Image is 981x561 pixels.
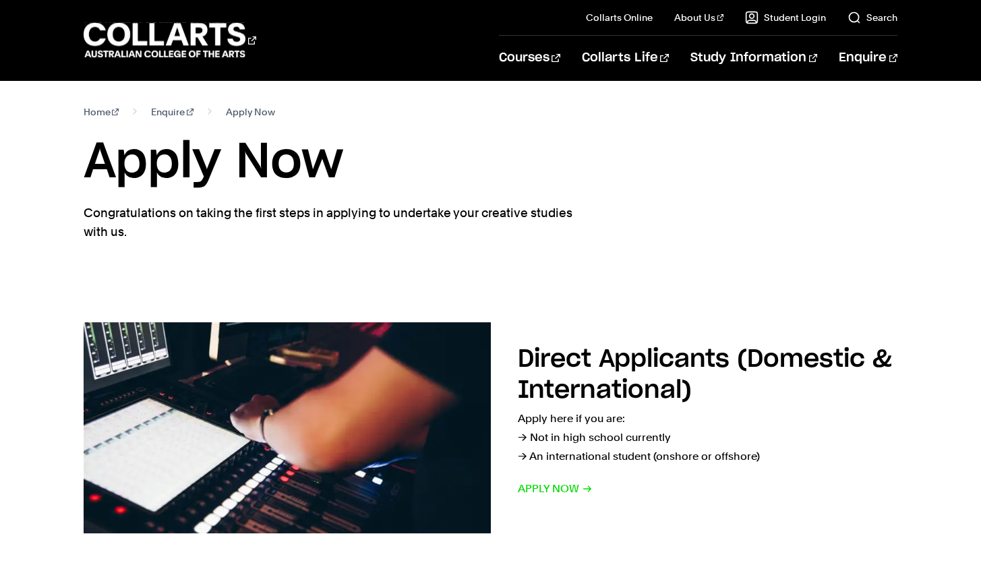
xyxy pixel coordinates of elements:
a: Courses [499,36,560,80]
a: Enquire [151,102,194,121]
a: Enquire [839,36,897,80]
a: Search [848,11,897,24]
span: Apply Now [226,102,275,121]
h1: Apply Now [84,132,898,193]
a: Collarts Online [586,11,653,24]
p: Congratulations on taking the first steps in applying to undertake your creative studies with us. [84,204,576,241]
a: Student Login [745,11,826,24]
a: About Us [674,11,724,24]
div: Go to homepage [84,21,256,59]
h2: Direct Applicants (Domestic & International) [518,347,892,403]
a: Study Information [690,36,817,80]
a: Home [84,102,119,121]
p: Apply here if you are: → Not in high school currently → An international student (onshore or offs... [518,409,898,466]
span: Apply now [518,479,593,498]
a: Direct Applicants (Domestic & International) Apply here if you are:→ Not in high school currently... [84,322,898,533]
a: Collarts Life [582,36,669,80]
